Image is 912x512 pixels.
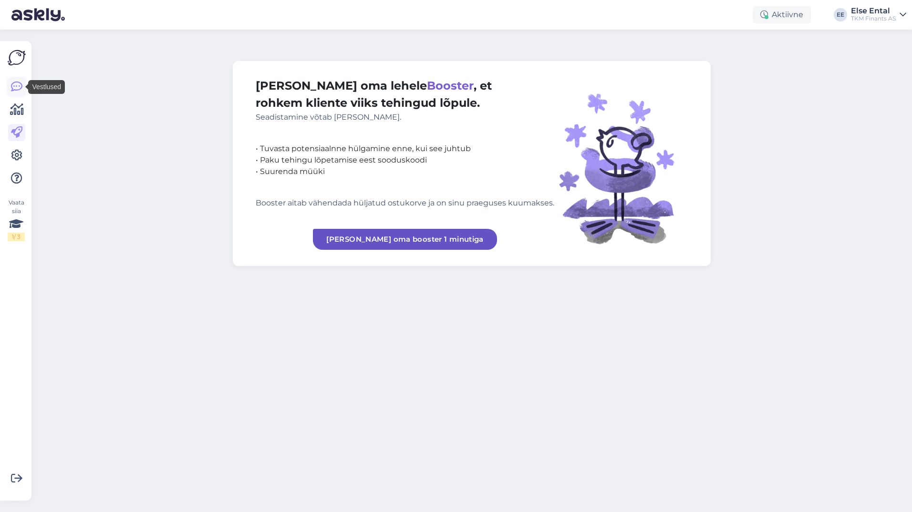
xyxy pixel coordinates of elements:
div: • Suurenda müüki [256,166,554,177]
div: TKM Finants AS [851,15,896,22]
div: Else Ental [851,7,896,15]
div: • Paku tehingu lõpetamise eest sooduskoodi [256,154,554,166]
div: EE [834,8,847,21]
a: [PERSON_NAME] oma booster 1 minutiga [313,229,497,250]
div: 1 / 3 [8,233,25,241]
div: Vaata siia [8,198,25,241]
img: Askly Logo [8,49,26,67]
div: Booster aitab vähendada hüljatud ostukorve ja on sinu praeguses kuumakses. [256,197,554,209]
img: illustration [554,77,688,250]
a: Else EntalTKM Finants AS [851,7,906,22]
div: Vestlused [28,80,65,94]
div: [PERSON_NAME] oma lehele , et rohkem kliente viiks tehingud lõpule. [256,77,554,123]
span: Booster [427,79,474,92]
div: Seadistamine võtab [PERSON_NAME]. [256,112,554,123]
div: Aktiivne [753,6,811,23]
div: • Tuvasta potensiaalnne hülgamine enne, kui see juhtub [256,143,554,154]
